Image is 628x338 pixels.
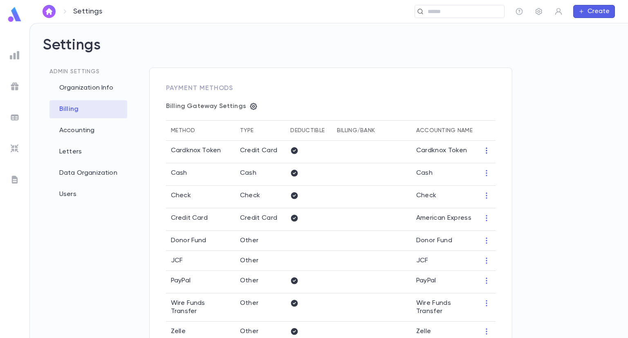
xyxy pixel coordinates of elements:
[235,231,286,251] td: Other
[411,251,478,271] td: JCF
[171,257,183,265] p: JCF
[171,214,208,222] p: Credit Card
[235,293,286,322] td: Other
[10,50,20,60] img: reports_grey.c525e4749d1bce6a11f5fe2a8de1b229.svg
[411,141,478,163] td: Cardknox Token
[411,231,478,251] td: Donor Fund
[10,81,20,91] img: campaigns_grey.99e729a5f7ee94e3726e6486bddda8f1.svg
[411,163,478,186] td: Cash
[235,251,286,271] td: Other
[171,146,221,155] p: Cardknox Token
[171,169,187,177] p: Cash
[166,102,246,110] p: Billing Gateway Settings
[573,5,615,18] button: Create
[171,192,191,200] p: Check
[411,121,478,141] th: Accounting Name
[411,208,478,231] td: American Express
[10,175,20,185] img: letters_grey.7941b92b52307dd3b8a917253454ce1c.svg
[171,237,206,245] p: Donor Fund
[73,7,102,16] p: Settings
[44,8,54,15] img: home_white.a664292cf8c1dea59945f0da9f25487c.svg
[49,143,127,161] div: Letters
[166,121,235,141] th: Method
[285,121,332,141] th: Deductible
[332,121,411,141] th: Billing/Bank
[411,293,478,322] td: Wire Funds Transfer
[171,277,191,285] p: PayPal
[49,164,127,182] div: Data Organization
[166,85,233,92] span: Payment Methods
[235,163,286,186] td: Cash
[10,144,20,153] img: imports_grey.530a8a0e642e233f2baf0ef88e8c9fcb.svg
[49,69,100,74] span: Admin Settings
[49,185,127,203] div: Users
[49,79,127,97] div: Organization Info
[235,186,286,208] td: Check
[235,121,286,141] th: Type
[171,327,186,336] p: Zelle
[10,113,20,122] img: batches_grey.339ca447c9d9533ef1741baa751efc33.svg
[49,100,127,118] div: Billing
[7,7,23,23] img: logo
[171,299,230,315] p: Wire Funds Transfer
[411,186,478,208] td: Check
[43,36,615,68] h2: Settings
[235,141,286,163] td: Credit Card
[49,122,127,140] div: Accounting
[235,271,286,293] td: Other
[235,208,286,231] td: Credit Card
[411,271,478,293] td: PayPal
